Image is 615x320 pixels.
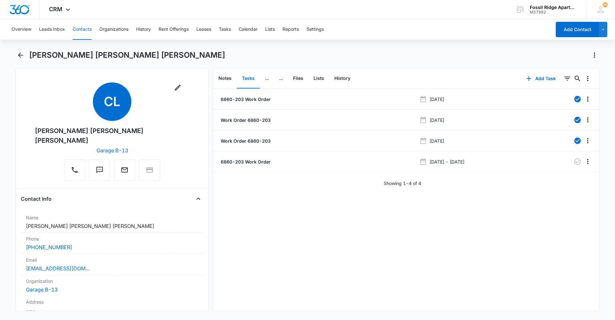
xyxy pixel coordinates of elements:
a: Call [64,169,85,175]
button: Rent Offerings [159,19,189,40]
span: 30 [603,2,608,7]
a: Text [89,169,110,175]
button: Notes [213,69,237,88]
button: Text [89,159,110,181]
div: Name[PERSON_NAME] [PERSON_NAME] [PERSON_NAME] [21,212,203,233]
button: Tasks [237,69,260,88]
button: Add Contact [556,22,599,37]
div: Address--- [21,296,203,317]
button: History [136,19,151,40]
button: Reports [283,19,299,40]
a: 6860-203 Work Order [219,158,271,165]
button: Calendar [239,19,258,40]
dd: [PERSON_NAME] [PERSON_NAME] [PERSON_NAME] [26,222,198,230]
button: Leases [196,19,211,40]
a: Work Order 6860-203 [219,138,271,144]
p: [DATE] - [DATE] [430,158,464,165]
button: Search... [572,73,583,84]
div: [PERSON_NAME] [PERSON_NAME] [PERSON_NAME] [35,126,189,145]
p: [DATE] [430,117,444,123]
label: Phone [26,235,198,242]
label: Name [26,214,198,221]
button: Leads Inbox [39,19,65,40]
button: Close [193,194,203,204]
span: CRM [49,6,62,13]
div: OrganizationGarage B-13 [21,275,203,296]
h1: [PERSON_NAME] [PERSON_NAME] [PERSON_NAME] [29,50,225,60]
p: Showing 1-4 of 4 [384,180,421,187]
label: Organization [26,278,198,284]
div: notifications count [603,2,608,7]
a: Garage B-13 [96,147,128,154]
button: Actions [589,50,600,60]
div: account name [530,5,577,10]
button: Call [64,159,85,181]
a: Garage B-13 [26,286,58,293]
div: Phone[PHONE_NUMBER] [21,233,203,254]
button: Overflow Menu [583,136,593,146]
button: ... [274,69,288,88]
div: account id [530,10,577,14]
button: Filters [562,73,572,84]
p: [DATE] [430,138,444,144]
button: History [329,69,356,88]
button: Files [288,69,308,88]
button: Back [15,50,25,60]
a: Work Order 6860-203 [219,117,271,123]
button: Email [114,159,135,181]
span: CL [93,82,131,121]
button: Organizations [99,19,128,40]
p: [DATE] [430,96,444,103]
button: Tasks [219,19,231,40]
button: Lists [265,19,275,40]
a: [PHONE_NUMBER] [26,243,72,251]
a: 6860-203 Work Order [219,96,271,103]
button: Contacts [73,19,92,40]
div: Email[EMAIL_ADDRESS][DOMAIN_NAME] [21,254,203,275]
button: Overflow Menu [583,115,593,125]
button: Settings [307,19,324,40]
a: [EMAIL_ADDRESS][DOMAIN_NAME] [26,265,90,272]
button: Overflow Menu [583,73,593,84]
label: Address [26,299,198,305]
dd: --- [26,307,198,314]
button: ... [260,69,274,88]
button: Overview [12,19,31,40]
button: Overflow Menu [583,156,593,167]
button: Overflow Menu [583,94,593,104]
button: Add Task [520,71,562,86]
a: Email [114,169,135,175]
label: Email [26,257,198,263]
button: Lists [308,69,329,88]
h4: Contact Info [21,195,52,203]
